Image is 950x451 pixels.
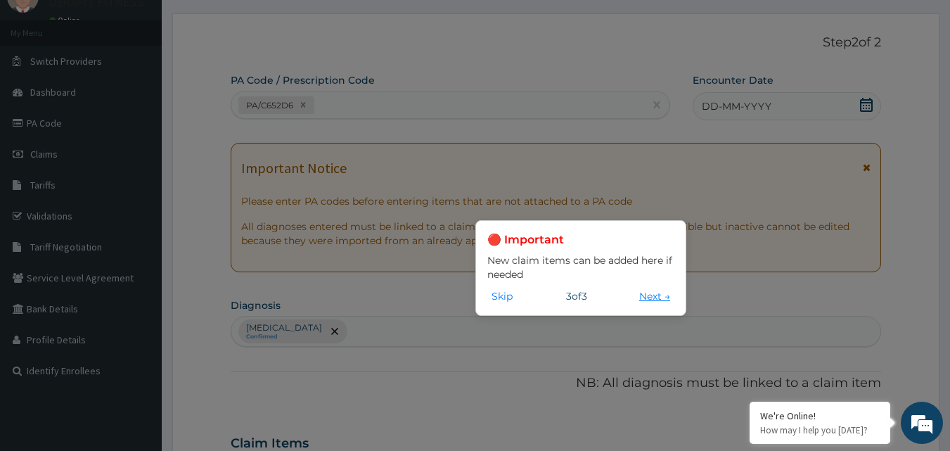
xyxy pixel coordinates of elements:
[487,288,517,304] button: Skip
[231,7,264,41] div: Minimize live chat window
[487,253,674,281] p: New claim items can be added here if needed
[566,289,587,303] span: 3 of 3
[26,70,57,106] img: d_794563401_company_1708531726252_794563401
[760,424,880,436] p: How may I help you today?
[760,409,880,422] div: We're Online!
[487,232,674,248] h3: 🔴 Important
[635,288,674,304] button: Next →
[73,79,236,97] div: Chat with us now
[7,301,268,350] textarea: Type your message and hit 'Enter'
[82,136,194,278] span: We're online!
